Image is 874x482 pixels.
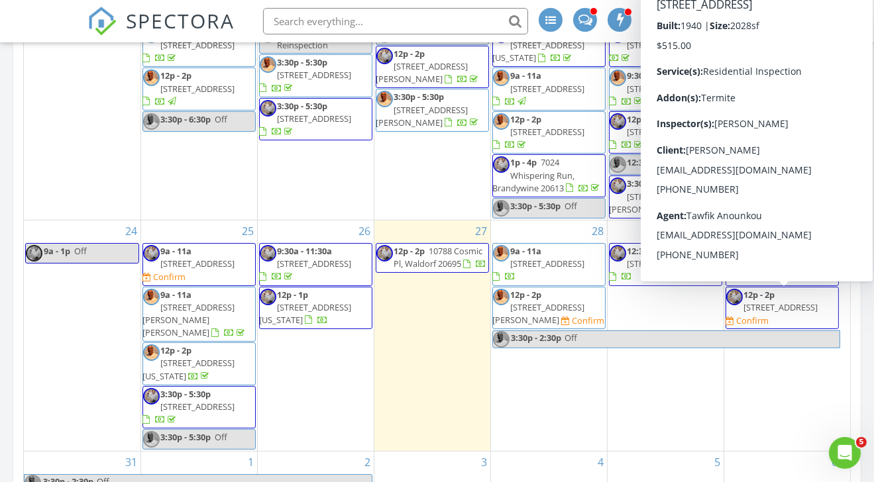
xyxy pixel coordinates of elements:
a: 9a - 11a [STREET_ADDRESS] [493,245,585,282]
img: img_7977.jpeg [610,156,626,173]
span: [STREET_ADDRESS] [161,39,235,51]
a: 12p - 2p [STREET_ADDRESS] [610,113,702,150]
span: 7024 Whispering Run, Brandywine 20613 [493,156,575,193]
td: Go to August 26, 2025 [257,220,374,452]
a: 12p - 2p [STREET_ADDRESS][US_STATE] [143,344,235,381]
a: Go to August 30, 2025 [823,220,840,242]
td: Go to August 20, 2025 [374,2,490,220]
span: Off [215,113,228,125]
a: 12p - 2p [STREET_ADDRESS] [143,70,235,107]
span: Off [686,156,699,168]
a: 9a - 10a [STREET_ADDRESS] [610,26,702,64]
a: 9a - 11a [STREET_ADDRESS] Confirm [142,243,256,286]
span: 12p - 2p [394,48,425,60]
span: [STREET_ADDRESS] [511,126,585,138]
a: 12p - 2p [STREET_ADDRESS][PERSON_NAME] [376,48,481,85]
div: Metro Capitol Home Inspection Group, LLC [645,21,778,34]
a: 9a - 11a [STREET_ADDRESS][US_STATE] [493,26,585,64]
span: 3:30p - 5:30p [628,177,678,189]
a: 12p - 2p [STREET_ADDRESS][PERSON_NAME] [493,289,585,326]
span: [STREET_ADDRESS] [161,83,235,95]
span: [STREET_ADDRESS][PERSON_NAME] [610,191,702,215]
span: 12p - 2p [744,289,775,301]
span: Reinspection [278,39,329,51]
span: [STREET_ADDRESS] [744,301,818,313]
a: 9a - 11a [STREET_ADDRESS][PERSON_NAME][PERSON_NAME] [726,68,840,123]
a: 12:30p - 2:30p [STREET_ADDRESS] [610,245,702,282]
a: 3:30p - 5:30p [STREET_ADDRESS] [259,98,372,141]
a: SPECTORA [87,18,235,46]
span: [STREET_ADDRESS][PERSON_NAME] [376,60,468,85]
img: 75521824_10218495966048065_6188656795288862720_n.jpeg [260,100,276,117]
span: 12p - 2p [511,289,542,301]
span: SPECTORA [126,7,235,34]
span: 1p - 4p [511,156,537,168]
a: 3:30p - 5:30p [STREET_ADDRESS] [143,388,235,425]
span: 12:30p - 2:30p [744,126,799,138]
span: 12p - 2p [161,344,192,356]
span: [STREET_ADDRESS][PERSON_NAME][PERSON_NAME] [143,301,235,338]
img: img_7977.jpeg [143,431,160,448]
img: 75521824_10218495966048065_6188656795288862720_n.jpeg [260,245,276,262]
span: 9a - 11a [744,245,775,257]
span: [STREET_ADDRESS][US_STATE] [260,301,352,326]
a: 12p - 2p [STREET_ADDRESS] Confirm [726,287,840,330]
a: Go to August 24, 2025 [123,220,140,242]
a: 12p - 2p 10788 Cosmic Pl, Waldorf 20695 [394,245,487,269]
img: 75521824_10218495966048065_6188656795288862720_n.jpeg [493,156,510,173]
a: Go to August 28, 2025 [590,220,607,242]
span: [STREET_ADDRESS] [511,83,585,95]
a: 3:30p - 5:30p [STREET_ADDRESS] [260,100,352,137]
span: Off [215,431,228,443]
a: Go to August 31, 2025 [123,452,140,473]
span: 3:30p - 2:30p [511,331,563,348]
a: 12p - 2p [STREET_ADDRESS][PERSON_NAME] Confirm [492,287,606,330]
span: [STREET_ADDRESS][PERSON_NAME] [726,39,818,64]
a: Go to August 26, 2025 [356,220,374,242]
span: [STREET_ADDRESS] [161,258,235,269]
a: Go to September 1, 2025 [246,452,257,473]
span: [STREET_ADDRESS] [628,39,702,51]
span: 12p - 1p [278,289,309,301]
td: Go to August 27, 2025 [374,220,490,452]
span: 3:30p - 5:30p [161,388,211,400]
span: 12p - 2p [394,245,425,257]
a: 12p - 2p [STREET_ADDRESS] [744,289,818,313]
td: Go to August 30, 2025 [724,220,840,452]
a: Confirm [143,271,186,283]
a: 12p - 2p [STREET_ADDRESS][US_STATE] [142,342,256,385]
td: Go to August 25, 2025 [140,220,257,452]
img: img_7977.jpeg [143,70,160,86]
td: Go to August 22, 2025 [607,2,724,220]
a: 3:30p - 5:30p [STREET_ADDRESS][PERSON_NAME] [376,91,481,128]
span: 9a - 1p [44,245,70,257]
iframe: Intercom live chat [829,437,861,469]
img: img_7977.jpeg [493,245,510,262]
a: 12p - 1p [STREET_ADDRESS][US_STATE] [259,287,372,330]
span: Off [74,245,87,257]
span: 9:30a - 11:30a [628,70,683,81]
span: 12p - 2p [511,113,542,125]
div: Confirm [737,315,769,326]
img: img_7977.jpeg [726,169,743,186]
span: 3:30p - 5:30p [394,91,445,103]
img: img_7977.jpeg [610,70,626,86]
a: 3:30p - 5:30p [STREET_ADDRESS] [259,54,372,97]
a: 9a - 11a [STREET_ADDRESS] [492,243,606,286]
a: 9:30a - 11:30a [STREET_ADDRESS] [260,245,352,282]
span: [STREET_ADDRESS] [278,113,352,124]
a: 9a - 11a [STREET_ADDRESS][PERSON_NAME][PERSON_NAME] [726,70,831,120]
a: 9a - 10a [STREET_ADDRESS] [609,24,722,68]
span: 12p - 2p [628,113,659,125]
a: 9a - 11a [STREET_ADDRESS] [143,26,235,64]
a: Confirm [726,314,769,327]
img: img_7977.jpeg [726,70,743,86]
img: img_7977.jpeg [143,289,160,305]
a: 9:30a - 11:30a [STREET_ADDRESS] [609,68,722,111]
span: 12p - 2p [161,70,192,81]
span: Off [565,332,578,344]
a: 12p - 2p [STREET_ADDRESS][PERSON_NAME] [376,46,489,89]
a: 1p - 4p 7024 Whispering Run, Brandywine 20613 [493,156,602,193]
img: 75521824_10218495966048065_6188656795288862720_n.jpeg [143,245,160,262]
span: 9a - 11a [161,289,192,301]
